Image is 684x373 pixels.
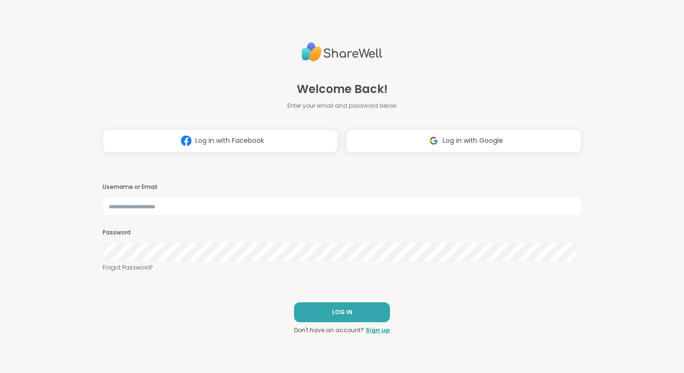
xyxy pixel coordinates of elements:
a: Forgot Password? [103,263,581,272]
img: ShareWell Logomark [177,132,195,149]
span: LOG IN [332,308,352,317]
button: Log in with Facebook [103,129,338,153]
span: Log in with Facebook [195,136,264,146]
span: Welcome Back! [297,81,388,98]
h3: Password [103,229,581,237]
span: Log in with Google [443,136,503,146]
button: LOG IN [294,302,390,322]
img: ShareWell Logomark [425,132,443,149]
h3: Username or Email [103,183,581,191]
button: Log in with Google [346,129,581,153]
span: Enter your email and password below [287,102,397,110]
img: ShareWell Logo [302,38,382,65]
span: Don't have an account? [294,326,364,335]
a: Sign up [366,326,390,335]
